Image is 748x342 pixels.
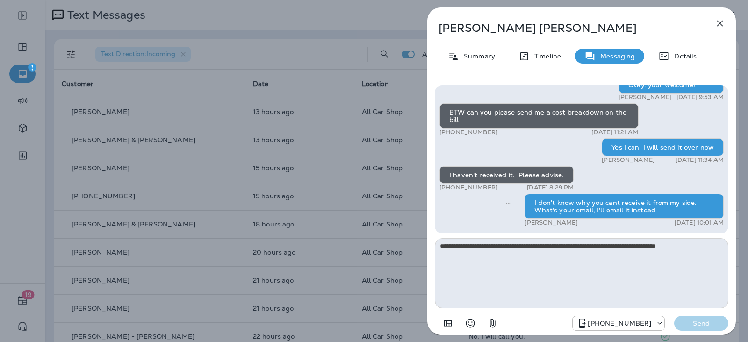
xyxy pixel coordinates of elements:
[461,314,480,333] button: Select an emoji
[591,129,638,136] p: [DATE] 11:21 AM
[439,22,694,35] p: [PERSON_NAME] [PERSON_NAME]
[530,52,561,60] p: Timeline
[439,103,639,129] div: BTW can you please send me a cost breakdown on the bill
[596,52,635,60] p: Messaging
[439,184,498,191] p: [PHONE_NUMBER]
[439,314,457,333] button: Add in a premade template
[459,52,495,60] p: Summary
[619,94,672,101] p: [PERSON_NAME]
[525,219,578,226] p: [PERSON_NAME]
[602,156,655,164] p: [PERSON_NAME]
[669,52,697,60] p: Details
[676,94,724,101] p: [DATE] 9:53 AM
[439,129,498,136] p: [PHONE_NUMBER]
[602,138,724,156] div: Yes I can. I will send it over now
[506,198,511,206] span: Sent
[525,194,724,219] div: I don't know why you cant receive it from my side. What's your email, I'll email it instead
[676,156,724,164] p: [DATE] 11:34 AM
[573,318,664,329] div: +1 (689) 265-4479
[588,320,651,327] p: [PHONE_NUMBER]
[675,219,724,226] p: [DATE] 10:01 AM
[439,166,574,184] div: I haven't received it. Please advise.
[527,184,574,191] p: [DATE] 8:29 PM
